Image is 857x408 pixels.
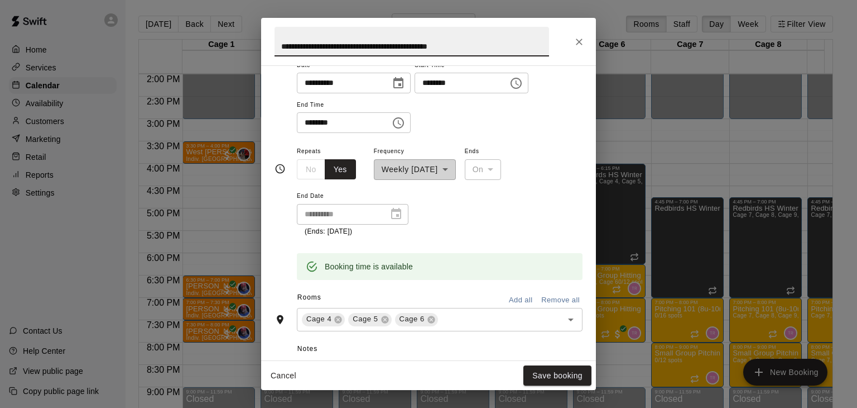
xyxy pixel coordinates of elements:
[569,32,589,52] button: Close
[325,257,413,277] div: Booking time is available
[563,312,579,328] button: Open
[395,313,438,326] div: Cage 6
[387,112,410,134] button: Choose time, selected time is 8:00 PM
[297,144,365,159] span: Repeats
[348,314,382,325] span: Cage 5
[297,340,582,358] span: Notes
[538,292,582,309] button: Remove all
[465,144,502,159] span: Ends
[505,72,527,94] button: Choose time, selected time is 7:00 PM
[465,159,502,180] div: On
[374,144,456,159] span: Frequency
[348,313,391,326] div: Cage 5
[523,366,591,386] button: Save booking
[266,366,301,386] button: Cancel
[325,159,356,180] button: Yes
[387,72,410,94] button: Choose date, selected date is Nov 6, 2025
[297,98,411,113] span: End Time
[275,314,286,325] svg: Rooms
[297,293,321,301] span: Rooms
[297,159,356,180] div: outlined button group
[395,314,429,325] span: Cage 6
[275,163,286,174] svg: Timing
[302,314,336,325] span: Cage 4
[503,292,538,309] button: Add all
[305,226,401,238] p: (Ends: [DATE])
[302,313,345,326] div: Cage 4
[297,189,408,204] span: End Date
